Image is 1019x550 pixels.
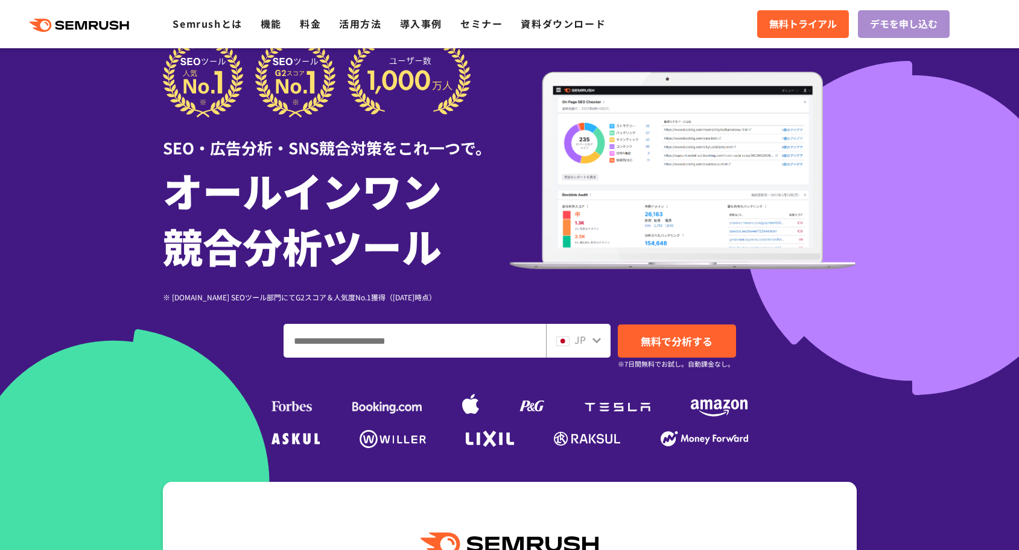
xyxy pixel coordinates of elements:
[163,291,510,303] div: ※ [DOMAIN_NAME] SEOツール部門にてG2スコア＆人気度No.1獲得（[DATE]時点）
[641,333,713,349] span: 無料で分析する
[870,16,938,32] span: デモを申し込む
[339,16,381,31] a: 活用方法
[618,324,736,358] a: 無料で分析する
[400,16,442,31] a: 導入事例
[163,162,510,273] h1: オールインワン 競合分析ツール
[574,332,586,347] span: JP
[284,324,545,357] input: ドメイン、キーワードまたはURLを入力してください
[460,16,503,31] a: セミナー
[858,10,950,38] a: デモを申し込む
[300,16,321,31] a: 料金
[618,358,734,370] small: ※7日間無料でお試し。自動課金なし。
[757,10,849,38] a: 無料トライアル
[521,16,606,31] a: 資料ダウンロード
[261,16,282,31] a: 機能
[163,118,510,159] div: SEO・広告分析・SNS競合対策をこれ一つで。
[769,16,837,32] span: 無料トライアル
[173,16,242,31] a: Semrushとは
